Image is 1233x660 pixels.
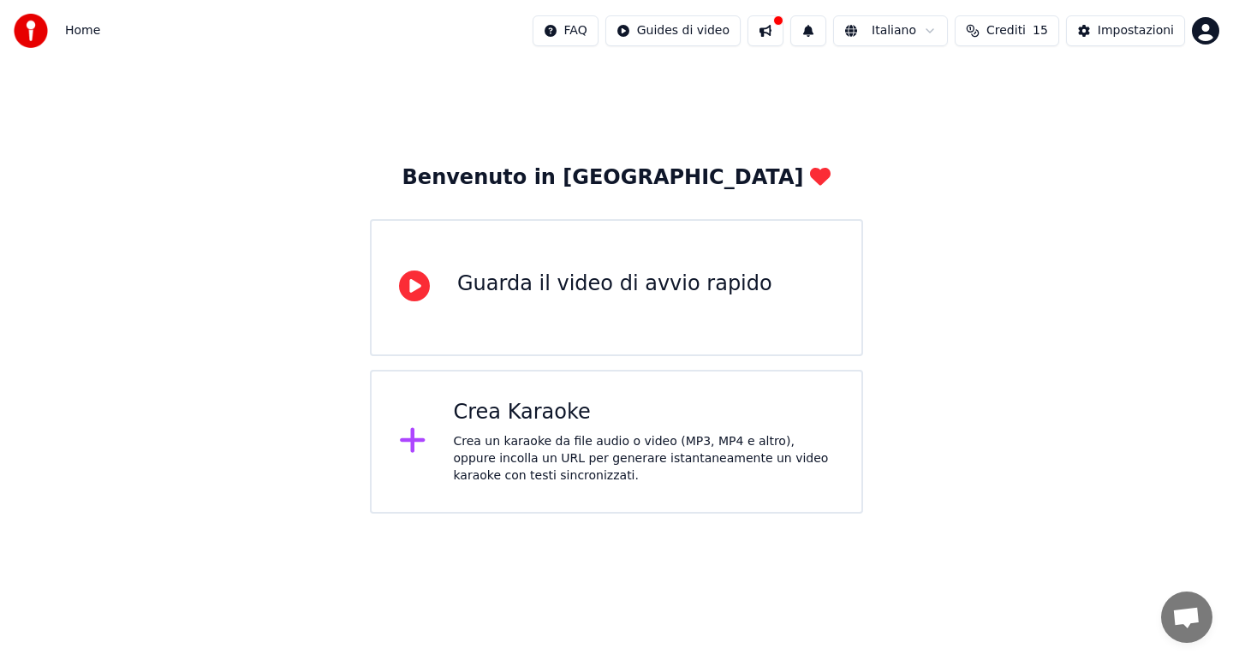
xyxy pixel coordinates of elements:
div: Crea Karaoke [454,399,835,426]
img: youka [14,14,48,48]
button: Impostazioni [1066,15,1185,46]
div: Impostazioni [1098,22,1174,39]
span: Home [65,22,100,39]
span: 15 [1033,22,1048,39]
span: Crediti [986,22,1026,39]
button: FAQ [533,15,599,46]
nav: breadcrumb [65,22,100,39]
button: Crediti15 [955,15,1059,46]
div: Crea un karaoke da file audio o video (MP3, MP4 e altro), oppure incolla un URL per generare ista... [454,433,835,485]
button: Guides di video [605,15,741,46]
div: Guarda il video di avvio rapido [457,271,772,298]
div: Benvenuto in [GEOGRAPHIC_DATA] [402,164,831,192]
a: Aprire la chat [1161,592,1212,643]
